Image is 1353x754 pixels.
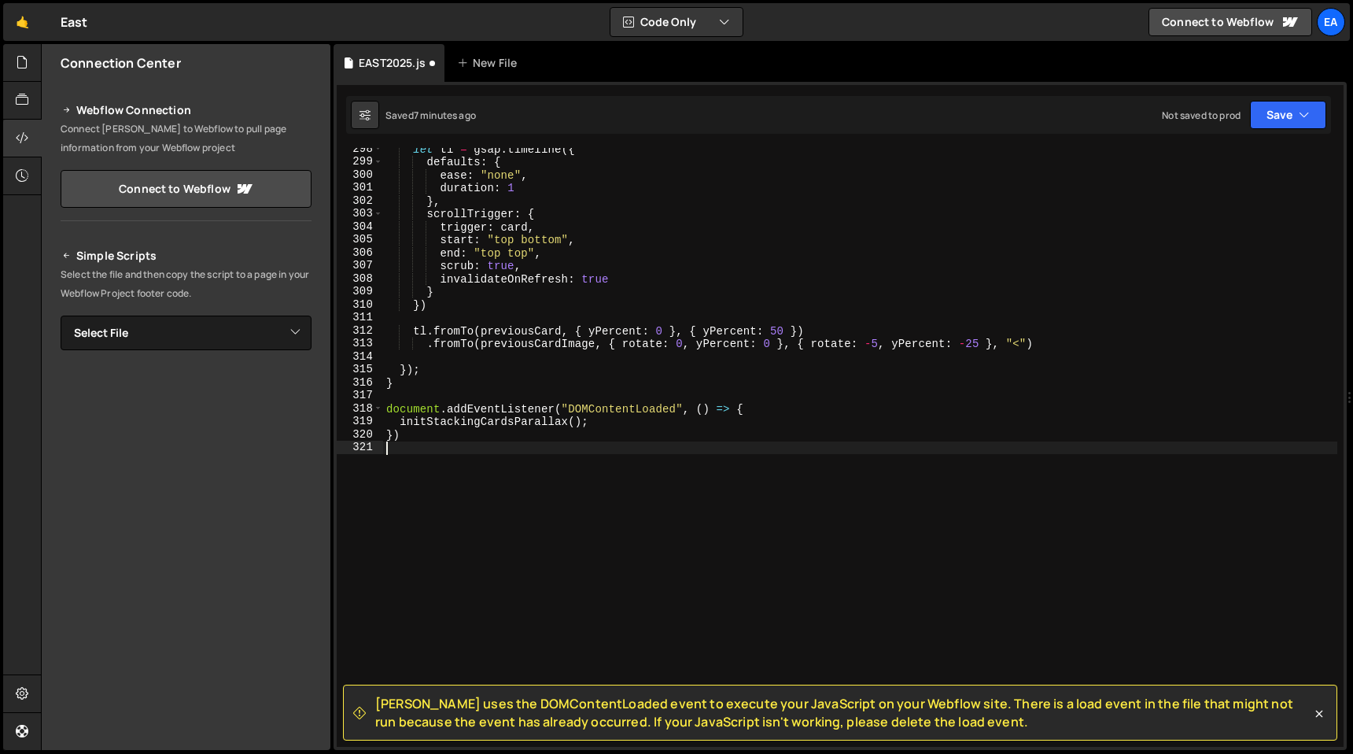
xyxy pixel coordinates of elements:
[1148,8,1312,36] a: Connect to Webflow
[1250,101,1326,129] button: Save
[61,120,312,157] p: Connect [PERSON_NAME] to Webflow to pull page information from your Webflow project
[337,168,383,182] div: 300
[1317,8,1345,36] a: Ea
[337,220,383,234] div: 304
[337,428,383,442] div: 320
[610,8,743,36] button: Code Only
[337,285,383,298] div: 309
[359,55,426,71] div: EAST2025.js
[337,233,383,246] div: 305
[61,54,181,72] h2: Connection Center
[61,376,313,518] iframe: YouTube video player
[337,441,383,454] div: 321
[337,389,383,402] div: 317
[337,194,383,208] div: 302
[337,181,383,194] div: 301
[61,246,312,265] h2: Simple Scripts
[337,142,383,156] div: 298
[61,170,312,208] a: Connect to Webflow
[337,337,383,350] div: 313
[337,155,383,168] div: 299
[337,246,383,260] div: 306
[337,363,383,376] div: 315
[414,109,476,122] div: 7 minutes ago
[3,3,42,41] a: 🤙
[457,55,523,71] div: New File
[337,415,383,428] div: 319
[337,350,383,364] div: 314
[337,324,383,338] div: 312
[337,259,383,272] div: 307
[61,265,312,303] p: Select the file and then copy the script to a page in your Webflow Project footer code.
[337,311,383,324] div: 311
[61,528,313,670] iframe: YouTube video player
[385,109,476,122] div: Saved
[337,207,383,220] div: 303
[337,298,383,312] div: 310
[61,13,88,31] div: East
[61,101,312,120] h2: Webflow Connection
[337,376,383,390] div: 316
[1162,109,1241,122] div: Not saved to prod
[375,695,1311,730] span: [PERSON_NAME] uses the DOMContentLoaded event to execute your JavaScript on your Webflow site. Th...
[337,402,383,416] div: 318
[337,272,383,286] div: 308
